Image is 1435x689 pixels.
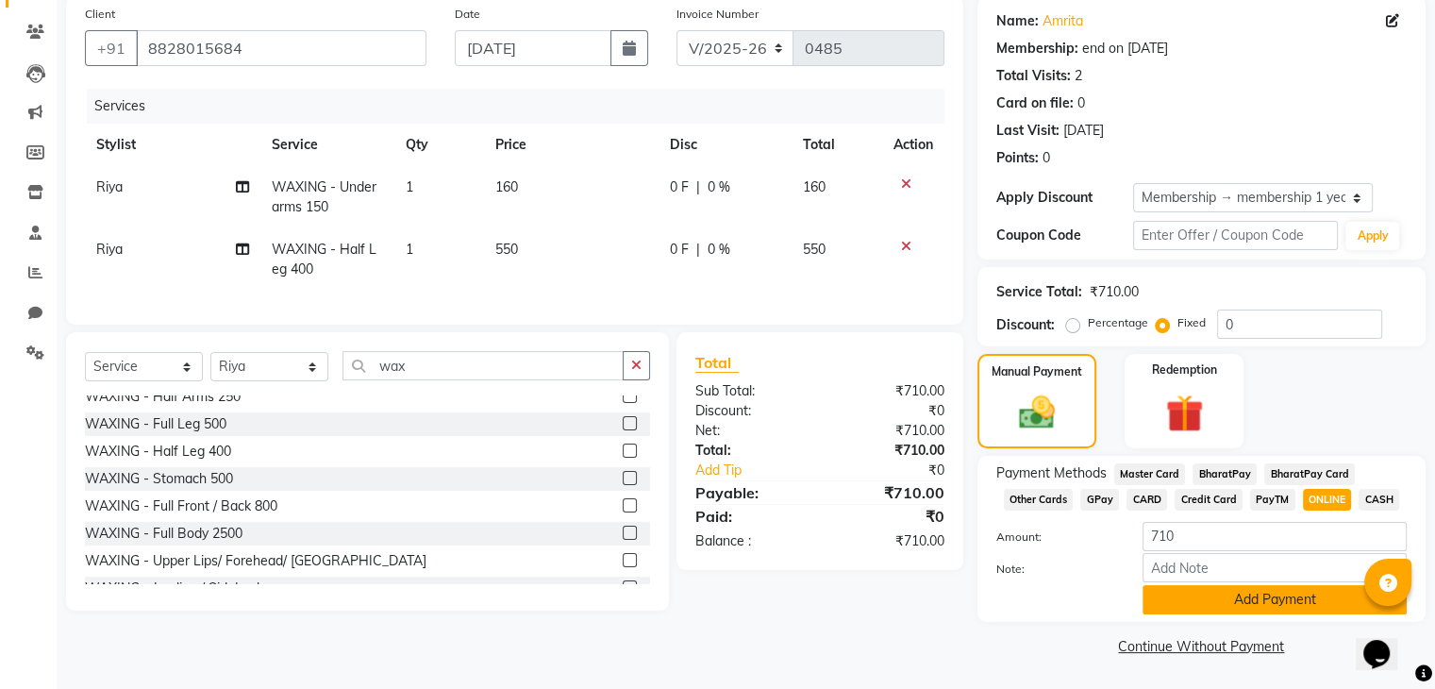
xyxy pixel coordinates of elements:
a: Continue Without Payment [981,637,1422,657]
label: Percentage [1088,314,1148,331]
button: Add Payment [1143,585,1407,614]
span: 550 [803,241,826,258]
span: 550 [495,241,518,258]
a: Amrita [1043,11,1083,31]
span: 0 % [708,240,730,260]
th: Service [260,124,394,166]
th: Total [792,124,882,166]
label: Amount: [982,529,1128,546]
div: end on [DATE] [1082,39,1168,59]
span: 0 F [670,240,689,260]
div: Total Visits: [996,66,1071,86]
div: Total: [681,441,820,461]
span: WAXING - Half Leg 400 [272,241,376,277]
div: ₹710.00 [820,421,959,441]
div: Name: [996,11,1039,31]
span: Master Card [1114,463,1186,485]
div: ₹710.00 [820,441,959,461]
div: WAXING - Full Body 2500 [85,524,242,544]
div: Paid: [681,505,820,528]
span: ONLINE [1303,489,1352,511]
label: Manual Payment [992,363,1082,380]
div: Services [87,89,959,124]
input: Enter Offer / Coupon Code [1133,221,1339,250]
span: WAXING - Underarms 150 [272,178,376,215]
button: +91 [85,30,138,66]
div: Net: [681,421,820,441]
div: Points: [996,148,1039,168]
div: Balance : [681,531,820,551]
th: Action [882,124,944,166]
div: Discount: [681,401,820,421]
span: 0 % [708,177,730,197]
input: Search by Name/Mobile/Email/Code [136,30,426,66]
span: 1 [406,241,413,258]
div: Card on file: [996,93,1074,113]
div: ₹710.00 [820,481,959,504]
span: 1 [406,178,413,195]
span: CARD [1126,489,1167,511]
span: Payment Methods [996,463,1107,483]
span: Riya [96,241,123,258]
div: WAXING - Half Arms 250 [85,387,241,407]
div: WAXING - Stomach 500 [85,469,233,489]
span: 0 F [670,177,689,197]
div: Payable: [681,481,820,504]
span: BharatPay [1193,463,1257,485]
img: _gift.svg [1154,390,1215,437]
div: 0 [1043,148,1050,168]
span: 160 [803,178,826,195]
div: ₹710.00 [1090,282,1139,302]
label: Note: [982,561,1128,578]
span: 160 [495,178,518,195]
div: 2 [1075,66,1082,86]
div: ₹0 [820,505,959,528]
span: | [696,240,700,260]
th: Stylist [85,124,260,166]
div: Last Visit: [996,121,1060,141]
label: Fixed [1177,314,1206,331]
div: ₹0 [843,461,958,480]
div: Service Total: [996,282,1082,302]
span: Riya [96,178,123,195]
span: PayTM [1250,489,1295,511]
label: Invoice Number [676,6,759,23]
div: Apply Discount [996,188,1133,208]
div: [DATE] [1063,121,1104,141]
th: Qty [394,124,484,166]
div: WAXING - Half Leg 400 [85,442,231,462]
span: CASH [1359,489,1399,511]
label: Date [455,6,480,23]
input: Amount [1143,522,1407,551]
div: WAXING - Jawline / SideLock [85,579,263,598]
a: Add Tip [681,461,843,480]
iframe: chat widget [1356,613,1416,670]
span: | [696,177,700,197]
div: ₹710.00 [820,381,959,401]
div: Coupon Code [996,226,1133,245]
div: ₹0 [820,401,959,421]
button: Apply [1345,222,1399,250]
div: WAXING - Full Front / Back 800 [85,496,277,516]
div: Sub Total: [681,381,820,401]
div: WAXING - Upper Lips/ Forehead/ [GEOGRAPHIC_DATA] [85,551,426,571]
input: Add Note [1143,553,1407,582]
th: Disc [659,124,792,166]
span: Other Cards [1004,489,1074,511]
span: BharatPay Card [1264,463,1355,485]
span: Credit Card [1175,489,1243,511]
div: Membership: [996,39,1078,59]
div: WAXING - Full Leg 500 [85,414,226,434]
img: _cash.svg [1008,392,1066,433]
th: Price [484,124,659,166]
div: ₹710.00 [820,531,959,551]
label: Client [85,6,115,23]
div: Discount: [996,315,1055,335]
label: Redemption [1152,361,1217,378]
span: GPay [1080,489,1119,511]
input: Search or Scan [342,351,624,380]
div: 0 [1077,93,1085,113]
span: Total [695,353,739,373]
